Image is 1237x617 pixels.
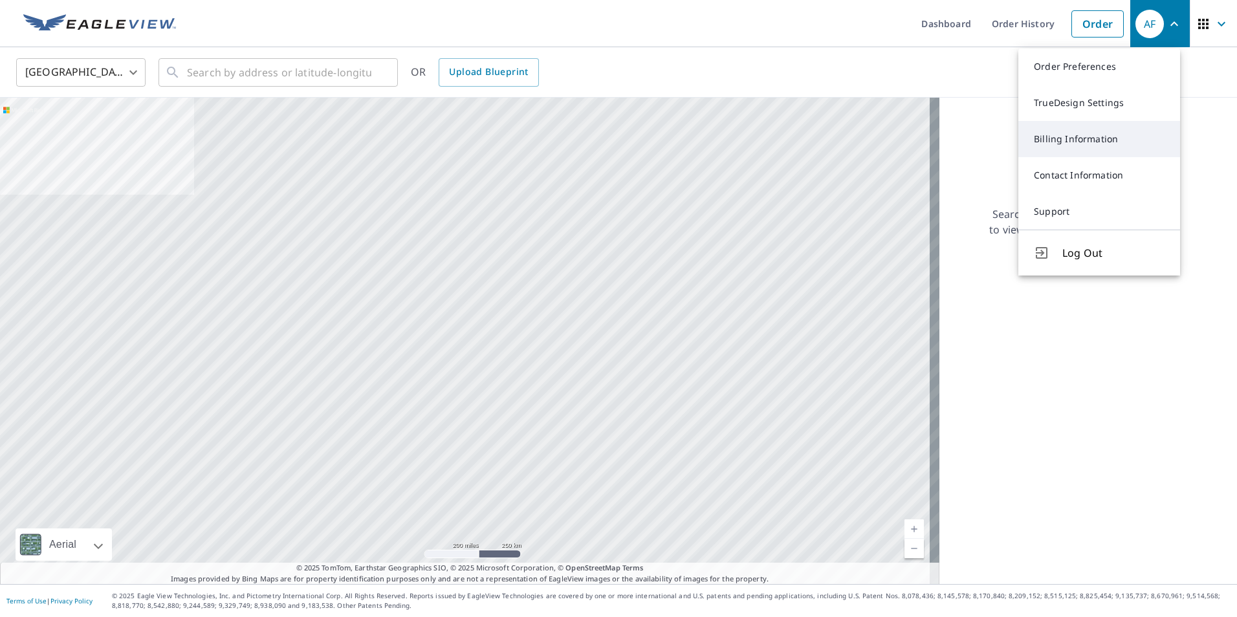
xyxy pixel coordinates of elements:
a: Upload Blueprint [439,58,538,87]
p: Searching for a property address to view a list of available products. [989,206,1162,237]
a: OpenStreetMap [565,563,620,572]
div: Aerial [45,528,80,561]
a: Terms [622,563,644,572]
div: OR [411,58,539,87]
span: Log Out [1062,245,1165,261]
a: TrueDesign Settings [1018,85,1180,121]
a: Current Level 5, Zoom Out [904,539,924,558]
div: AF [1135,10,1164,38]
div: Aerial [16,528,112,561]
a: Privacy Policy [50,596,93,605]
a: Order Preferences [1018,49,1180,85]
div: [GEOGRAPHIC_DATA] [16,54,146,91]
a: Order [1071,10,1124,38]
img: EV Logo [23,14,176,34]
p: © 2025 Eagle View Technologies, Inc. and Pictometry International Corp. All Rights Reserved. Repo... [112,591,1231,611]
a: Support [1018,193,1180,230]
span: © 2025 TomTom, Earthstar Geographics SIO, © 2025 Microsoft Corporation, © [296,563,644,574]
button: Log Out [1018,230,1180,276]
a: Terms of Use [6,596,47,605]
a: Current Level 5, Zoom In [904,519,924,539]
input: Search by address or latitude-longitude [187,54,371,91]
p: | [6,597,93,605]
a: Billing Information [1018,121,1180,157]
span: Upload Blueprint [449,64,528,80]
a: Contact Information [1018,157,1180,193]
